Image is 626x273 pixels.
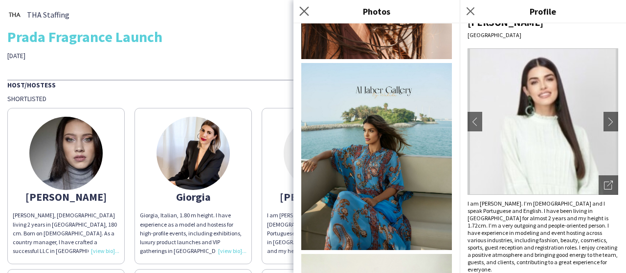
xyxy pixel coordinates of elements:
img: thumb-6891fe4fabf94.jpeg [284,117,357,190]
div: [PERSON_NAME] [13,192,119,201]
span: THA Staffing [27,10,69,19]
div: [PERSON_NAME] [267,192,374,201]
div: Shortlisted [7,94,619,103]
div: Host/Hostess [7,80,619,89]
h3: Photos [293,5,460,18]
div: Open photos pop-in [599,175,618,195]
img: thumb-0b1c4840-441c-4cf7-bc0f-fa59e8b685e2..jpg [7,7,22,22]
div: [PERSON_NAME], [DEMOGRAPHIC_DATA] living 2 years in [GEOGRAPHIC_DATA], 180 cm. Born on [DEMOGRAPH... [13,211,119,255]
div: [GEOGRAPHIC_DATA] [468,31,618,39]
img: thumb-5d29bc36-2232-4abb-9ee6-16dc6b8fe785.jpg [29,117,103,190]
div: I am [PERSON_NAME]. I’m [DEMOGRAPHIC_DATA] and I speak Portuguese and English. I have been living... [468,200,618,273]
div: I am [PERSON_NAME]. I’m [DEMOGRAPHIC_DATA] and I speak Portuguese and English. I have been living... [267,211,374,255]
img: thumb-167354389163c040d3eec95.jpeg [156,117,230,190]
img: Crew avatar or photo [468,48,618,195]
h3: Profile [460,5,626,18]
img: Crew photo 1100742 [301,63,452,250]
div: [DATE] [7,51,222,60]
div: Prada Fragrance Launch [7,29,619,44]
div: Giorgia [140,192,246,201]
div: Giorgia, Italian, 1.80 m height. I have experience as a model and hostess for high-profile events... [140,211,246,255]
